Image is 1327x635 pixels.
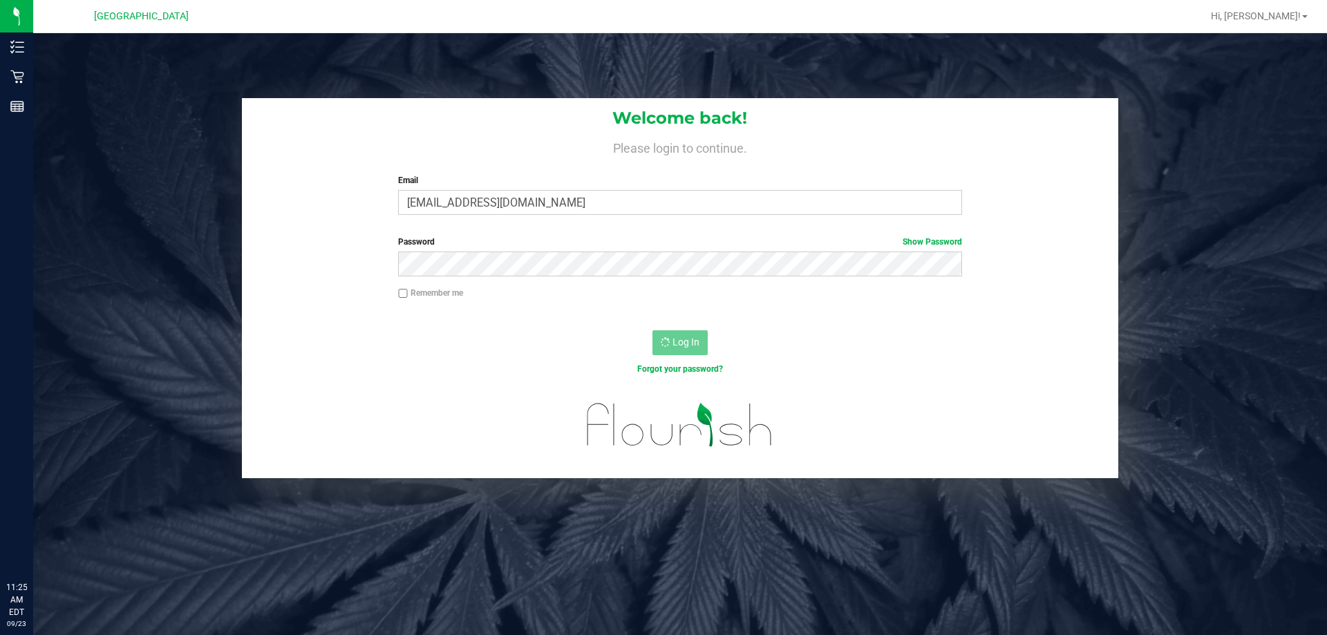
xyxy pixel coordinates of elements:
[398,287,463,299] label: Remember me
[570,390,789,460] img: flourish_logo.svg
[10,40,24,54] inline-svg: Inventory
[1211,10,1301,21] span: Hi, [PERSON_NAME]!
[903,237,962,247] a: Show Password
[10,99,24,113] inline-svg: Reports
[398,289,408,298] input: Remember me
[242,109,1118,127] h1: Welcome back!
[10,70,24,84] inline-svg: Retail
[672,337,699,348] span: Log In
[398,237,435,247] span: Password
[242,138,1118,155] h4: Please login to continue.
[398,174,961,187] label: Email
[637,364,723,374] a: Forgot your password?
[6,618,27,629] p: 09/23
[94,10,189,22] span: [GEOGRAPHIC_DATA]
[6,581,27,618] p: 11:25 AM EDT
[652,330,708,355] button: Log In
